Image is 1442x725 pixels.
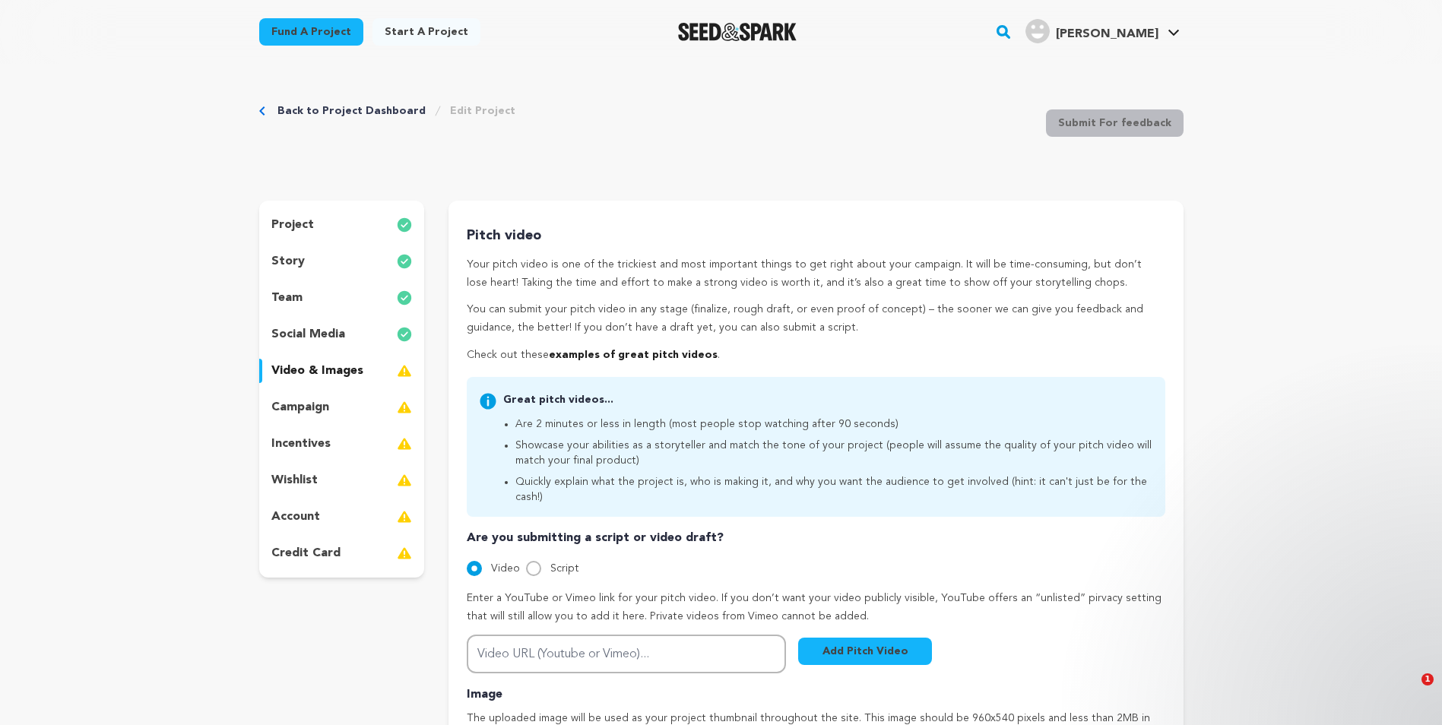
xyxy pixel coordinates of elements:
[397,435,412,453] img: warning-full.svg
[259,505,425,529] button: account
[271,471,318,489] p: wishlist
[1025,19,1050,43] img: user.png
[259,432,425,456] button: incentives
[259,18,363,46] a: Fund a project
[397,216,412,234] img: check-circle-full.svg
[467,225,1165,247] p: Pitch video
[259,468,425,492] button: wishlist
[259,359,425,383] button: video & images
[271,252,305,271] p: story
[259,103,515,119] div: Breadcrumb
[271,508,320,526] p: account
[1046,109,1184,137] button: Submit For feedback
[515,416,1152,432] li: Are 2 minutes or less in length (most people stop watching after 90 seconds)
[271,398,329,416] p: campaign
[467,590,1165,626] p: Enter a YouTube or Vimeo link for your pitch video. If you don’t want your video publicly visible...
[397,544,412,562] img: warning-full.svg
[271,325,345,344] p: social media
[678,23,797,41] a: Seed&Spark Homepage
[515,438,1152,468] li: Showcase your abilities as a storyteller and match the tone of your project (people will assume t...
[798,638,932,665] button: Add Pitch Video
[397,325,412,344] img: check-circle-full.svg
[259,249,425,274] button: story
[450,103,515,119] a: Edit Project
[550,563,579,574] span: Script
[397,289,412,307] img: check-circle-full.svg
[467,256,1165,293] p: Your pitch video is one of the trickiest and most important things to get right about your campai...
[1056,28,1158,40] span: [PERSON_NAME]
[271,544,341,562] p: credit card
[259,286,425,310] button: team
[1390,673,1427,710] iframe: Intercom live chat
[397,398,412,416] img: warning-full.svg
[1022,16,1183,48] span: simmons l.'s Profile
[467,635,786,673] input: Video URL (Youtube or Vimeo)...
[271,216,314,234] p: project
[397,362,412,380] img: warning-full.svg
[1421,673,1434,685] span: 1
[259,322,425,347] button: social media
[467,529,1165,547] p: Are you submitting a script or video draft?
[259,395,425,419] button: campaign
[259,213,425,237] button: project
[678,23,797,41] img: Seed&Spark Logo Dark Mode
[397,508,412,526] img: warning-full.svg
[277,103,426,119] a: Back to Project Dashboard
[259,541,425,565] button: credit card
[271,362,363,380] p: video & images
[1022,16,1183,43] a: simmons l.'s Profile
[397,471,412,489] img: warning-full.svg
[271,435,331,453] p: incentives
[397,252,412,271] img: check-circle-full.svg
[467,347,1165,365] p: Check out these .
[549,350,718,360] a: examples of great pitch videos
[491,563,520,574] span: Video
[271,289,303,307] p: team
[467,301,1165,337] p: You can submit your pitch video in any stage (finalize, rough draft, or even proof of concept) – ...
[372,18,480,46] a: Start a project
[1025,19,1158,43] div: simmons l.'s Profile
[515,474,1152,505] li: Quickly explain what the project is, who is making it, and why you want the audience to get invol...
[467,685,1165,704] p: Image
[503,392,1152,407] p: Great pitch videos...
